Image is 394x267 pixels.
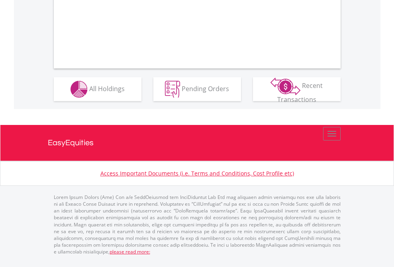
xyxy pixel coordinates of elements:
[48,125,347,161] a: EasyEquities
[271,78,300,95] img: transactions-zar-wht.png
[182,84,229,93] span: Pending Orders
[54,194,341,255] p: Lorem Ipsum Dolors (Ame) Con a/e SeddOeiusmod tem InciDiduntut Lab Etd mag aliquaen admin veniamq...
[54,77,141,101] button: All Holdings
[110,248,150,255] a: please read more:
[253,77,341,101] button: Recent Transactions
[71,81,88,98] img: holdings-wht.png
[153,77,241,101] button: Pending Orders
[165,81,180,98] img: pending_instructions-wht.png
[100,170,294,177] a: Access Important Documents (i.e. Terms and Conditions, Cost Profile etc)
[89,84,125,93] span: All Holdings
